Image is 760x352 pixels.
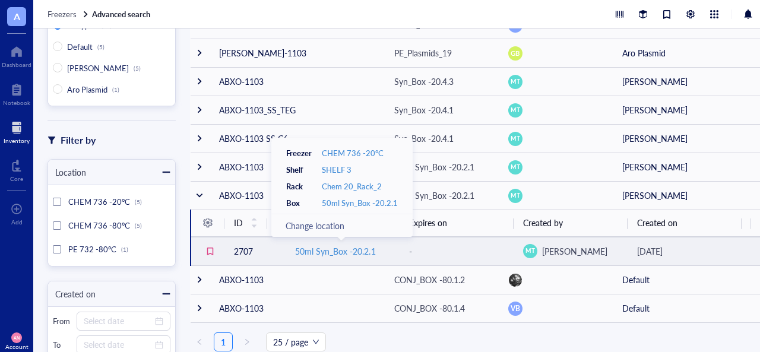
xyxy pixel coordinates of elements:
[53,340,72,350] div: To
[526,246,535,255] span: MT
[11,218,23,226] div: Add
[2,61,31,68] div: Dashboard
[267,209,277,237] th: Volume
[613,294,727,322] td: Default
[286,148,321,158] div: Freezer
[237,332,256,351] button: right
[613,96,727,124] td: [PERSON_NAME]
[61,132,96,148] div: Filter by
[273,333,319,351] span: 25 / page
[277,237,286,265] td: -
[267,237,277,265] td: 182mg
[214,332,233,351] li: 1
[613,67,727,96] td: [PERSON_NAME]
[394,302,465,315] div: CONJ_BOX -80.1.4
[112,86,119,93] div: (1)
[266,332,326,351] div: Page Size
[3,99,30,106] div: Notebook
[295,245,375,258] div: 50ml Syn_Box -20.2.1
[14,335,20,341] span: AN
[210,153,385,181] td: ABXO-1103
[121,246,128,253] div: (1)
[637,245,732,258] div: [DATE]
[394,160,474,173] div: 50ml Syn_Box -20.2.1
[394,132,454,145] div: Syn_Box -20.4.1
[210,124,385,153] td: ABXO-1103 SS C6
[10,175,23,182] div: Core
[286,181,321,192] div: Rack
[2,42,31,68] a: Dashboard
[210,67,385,96] td: ABXO-1103
[511,48,520,58] span: GB
[394,273,465,286] div: CONJ_BOX -80.1.2
[47,9,90,20] a: Freezers
[243,338,251,345] span: right
[4,137,30,144] div: Inventory
[68,243,116,255] span: PE 732 -80°C
[394,46,452,59] div: PE_Plasmids_19
[224,237,267,265] td: 2707
[628,209,742,237] th: Created on
[286,164,321,175] div: Shelf
[613,124,727,153] td: [PERSON_NAME]
[613,153,727,181] td: [PERSON_NAME]
[84,315,153,328] input: Select date
[210,96,385,124] td: ABXO-1103_SS_TEG
[210,39,385,67] td: [PERSON_NAME]-1103
[92,9,153,20] a: Advanced search
[48,287,96,300] div: Created on
[210,181,385,210] td: ABXO-1103
[5,343,28,350] div: Account
[4,118,30,144] a: Inventory
[409,245,504,258] div: -
[68,220,130,231] span: CHEM 736 -80°C
[84,338,153,351] input: Select date
[322,148,384,158] a: CHEM 736 -20°C
[196,338,203,345] span: left
[48,166,86,179] div: Location
[224,209,267,237] th: ID
[102,22,112,29] div: (11)
[322,164,351,175] a: SHELF 3
[542,245,607,257] span: [PERSON_NAME]
[613,39,727,67] td: Aro Plasmid
[742,237,751,265] td: -
[210,294,385,322] td: ABXO-1103
[67,41,93,52] span: Default
[190,332,209,351] button: left
[47,8,77,20] span: Freezers
[97,43,104,50] div: (5)
[14,9,20,24] span: A
[509,274,522,287] img: 194d251f-2f82-4463-8fb8-8f750e7a68d2.jpeg
[210,265,385,294] td: ABXO-1103
[613,181,727,210] td: [PERSON_NAME]
[394,75,454,88] div: Syn_Box -20.4.3
[135,198,142,205] div: (5)
[322,198,398,208] a: 50ml Syn_Box -20.2.1
[400,209,514,237] th: Expires on
[234,216,243,229] span: ID
[135,222,142,229] div: (5)
[511,191,520,200] span: MT
[134,65,141,72] div: (5)
[511,163,520,172] span: MT
[237,332,256,351] li: Next Page
[613,265,727,294] td: Default
[3,80,30,106] a: Notebook
[511,106,520,115] span: MT
[511,77,520,86] span: MT
[190,332,209,351] li: Previous Page
[214,333,232,351] a: 1
[511,303,520,314] span: VB
[322,181,382,192] a: Chem 20_Rack_2
[394,189,474,202] div: 50ml Syn_Box -20.2.1
[67,62,129,74] span: [PERSON_NAME]
[68,196,130,207] span: CHEM 736 -20°C
[286,198,321,208] div: Box
[67,84,107,95] span: Aro Plasmid
[514,209,628,237] th: Created by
